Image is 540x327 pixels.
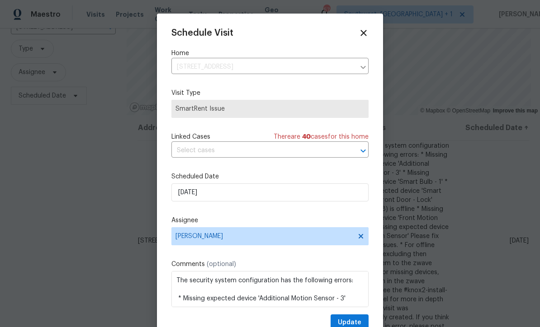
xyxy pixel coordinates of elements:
span: There are case s for this home [274,132,369,141]
input: Select cases [171,144,343,158]
textarea: The security system configuration has the following errors: * Missing expected device 'Additional... [171,271,369,307]
label: Scheduled Date [171,172,369,181]
label: Home [171,49,369,58]
span: Close [359,28,369,38]
button: Open [357,145,369,157]
span: Linked Cases [171,132,210,141]
label: Visit Type [171,89,369,98]
span: Schedule Visit [171,28,233,37]
label: Assignee [171,216,369,225]
span: 40 [302,134,311,140]
label: Comments [171,260,369,269]
input: Enter in an address [171,60,355,74]
span: SmartRent Issue [175,104,365,113]
input: M/D/YYYY [171,183,369,201]
span: [PERSON_NAME] [175,233,353,240]
span: (optional) [207,261,236,267]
